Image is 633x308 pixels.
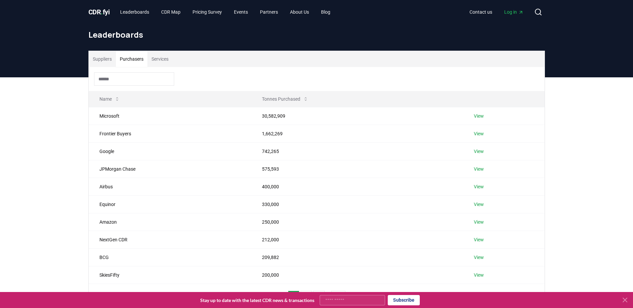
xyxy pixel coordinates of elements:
[331,291,345,304] button: 50
[288,291,299,304] button: 1
[251,266,463,284] td: 200,000
[464,6,498,18] a: Contact us
[89,160,252,178] td: JPMorgan Chase
[156,6,186,18] a: CDR Map
[251,142,463,160] td: 742,265
[94,92,125,106] button: Name
[89,142,252,160] td: Google
[257,92,314,106] button: Tonnes Purchased
[89,195,252,213] td: Equinor
[89,266,252,284] td: SkiesFifty
[251,213,463,231] td: 250,000
[101,8,103,16] span: .
[347,291,358,304] button: next page
[301,291,312,304] button: 2
[255,6,283,18] a: Partners
[474,130,484,137] a: View
[474,183,484,190] a: View
[251,231,463,248] td: 212,000
[474,148,484,155] a: View
[89,107,252,125] td: Microsoft
[147,51,173,67] button: Services
[474,113,484,119] a: View
[474,254,484,261] a: View
[116,51,147,67] button: Purchasers
[464,6,529,18] nav: Main
[251,195,463,213] td: 330,000
[285,6,314,18] a: About Us
[89,213,252,231] td: Amazon
[316,6,336,18] a: Blog
[251,107,463,125] td: 30,582,909
[229,6,253,18] a: Events
[313,291,325,304] button: 3
[251,125,463,142] td: 1,662,269
[88,7,110,17] a: CDR.fyi
[88,8,110,16] span: CDR fyi
[89,231,252,248] td: NextGen CDR
[504,9,524,15] span: Log in
[88,29,545,40] h1: Leaderboards
[474,272,484,278] a: View
[251,248,463,266] td: 209,882
[474,166,484,172] a: View
[89,51,116,67] button: Suppliers
[474,236,484,243] a: View
[187,6,227,18] a: Pricing Survey
[89,248,252,266] td: BCG
[115,6,154,18] a: Leaderboards
[251,178,463,195] td: 400,000
[474,219,484,225] a: View
[115,6,336,18] nav: Main
[89,178,252,195] td: Airbus
[89,125,252,142] td: Frontier Buyers
[251,160,463,178] td: 575,593
[474,201,484,208] a: View
[499,6,529,18] a: Log in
